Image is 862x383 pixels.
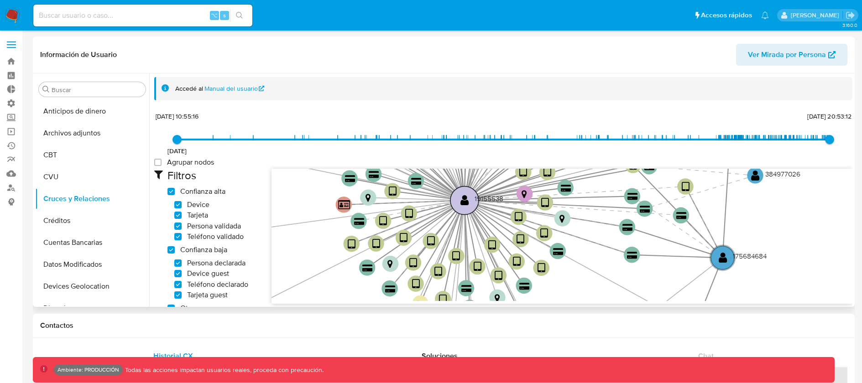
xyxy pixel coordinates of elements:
text:  [345,175,355,182]
input: Buscar usuario o caso... [33,10,252,21]
text: 384977026 [765,169,800,179]
span: ⌥ [211,11,218,20]
button: Archivos adjuntos [35,122,149,144]
text:  [366,193,371,202]
p: Todas las acciones impactan usuarios reales, proceda con precaución. [123,366,324,374]
text:  [439,294,447,305]
text:  [453,250,460,262]
text:  [372,238,380,250]
span: Teléfono validado [187,232,244,241]
span: Accesos rápidos [701,10,752,20]
text:  [676,212,686,219]
text:  [412,278,420,290]
input: Tarjeta [174,212,182,219]
text:  [515,211,522,223]
span: Device [187,200,209,209]
a: Manual del usuario [204,84,265,93]
text:  [417,300,423,308]
text:  [559,214,564,223]
input: Persona validada [174,223,182,230]
button: Datos Modificados [35,254,149,275]
text:  [362,264,372,272]
span: Confianza alta [180,187,225,196]
input: Teléfono declarado [174,281,182,288]
text:  [519,282,529,290]
button: Créditos [35,210,149,232]
span: s [223,11,226,20]
span: Teléfono declarado [187,280,248,289]
button: search-icon [230,9,249,22]
input: Confianza alta [167,188,175,195]
text:  [522,190,527,199]
input: Tarjeta guest [174,291,182,299]
button: Anticipos de dinero [35,100,149,122]
text:  [369,171,379,178]
text:  [517,233,525,245]
text:  [387,259,392,269]
span: Tarjeta [187,211,208,220]
span: [DATE] 20:53:12 [807,112,852,121]
text:  [538,262,545,274]
text:  [411,177,421,185]
text:  [488,239,496,251]
text:  [460,195,469,207]
input: Otros [167,305,175,312]
h2: Filtros [167,169,262,182]
button: Cuentas Bancarias [35,232,149,254]
span: Accedé al [175,84,203,93]
text:  [553,248,563,255]
text:  [495,270,502,282]
text:  [540,228,548,239]
text:  [461,285,471,292]
button: Ver Mirada por Persona [736,44,847,66]
text: 175684684 [733,251,767,261]
text:  [513,256,521,268]
text:  [622,223,632,231]
button: Buscar [42,86,50,93]
text:  [682,181,690,193]
text:  [519,166,527,178]
h1: Contactos [40,321,847,330]
input: Persona declarada [174,259,182,267]
text:  [434,266,442,278]
text:  [427,235,435,247]
text:  [400,232,407,244]
span: Persona validada [187,222,241,231]
text:  [495,294,500,303]
button: Direcciones [35,297,149,319]
text:  [405,208,413,220]
span: Persona declarada [187,259,246,268]
span: Soluciones [422,351,458,361]
span: Ver Mirada por Persona [748,44,826,66]
text:  [627,192,637,200]
p: Ambiente: PRODUCCIÓN [57,368,119,372]
input: Buscar [52,86,142,94]
span: Chat [698,351,714,361]
text:  [541,197,549,209]
h1: Información de Usuario [40,50,117,59]
text:  [389,186,397,197]
button: Devices Geolocation [35,275,149,297]
button: CBT [35,144,149,166]
text:  [409,257,417,269]
text:  [338,200,350,210]
span: Confianza baja [180,245,227,254]
p: pio.zecchi@mercadolibre.com [791,11,842,20]
a: Notificaciones [761,11,769,19]
span: Agrupar nodos [167,158,214,167]
text:  [385,285,395,293]
text:  [561,184,571,192]
input: Confianza baja [167,246,175,254]
input: Device [174,201,182,208]
span: [DATE] 10:55:16 [156,112,199,121]
text:  [644,163,654,171]
button: CVU [35,166,149,188]
text:  [348,238,355,250]
span: Historial CX [153,351,193,361]
text:  [751,170,760,181]
input: Agrupar nodos [154,159,162,166]
a: Salir [846,10,855,20]
span: Tarjeta guest [187,290,228,300]
button: Cruces y Relaciones [35,188,149,210]
span: Otros [180,304,198,313]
